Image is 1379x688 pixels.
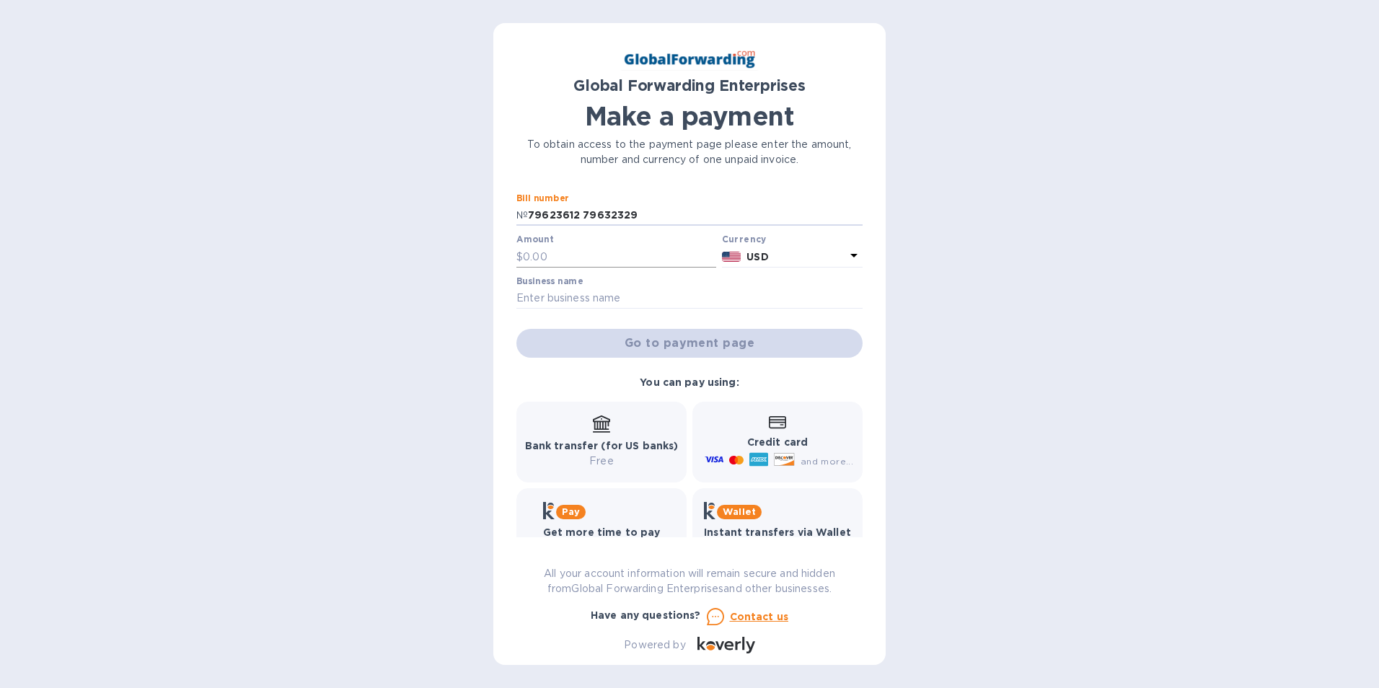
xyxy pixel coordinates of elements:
img: USD [722,252,741,262]
b: Global Forwarding Enterprises [573,76,806,94]
h1: Make a payment [516,101,863,131]
span: and more... [801,456,853,467]
b: You can pay using: [640,376,739,388]
b: Credit card [747,436,808,448]
u: Contact us [730,611,789,622]
b: Instant transfers via Wallet [704,526,851,538]
b: USD [746,251,768,263]
input: Enter bill number [528,205,863,226]
p: To obtain access to the payment page please enter the amount, number and currency of one unpaid i... [516,137,863,167]
b: Currency [722,234,767,244]
b: Pay [562,506,580,517]
label: Bill number [516,194,568,203]
b: Wallet [723,506,756,517]
b: Get more time to pay [543,526,661,538]
input: 0.00 [523,246,716,268]
label: Amount [516,236,553,244]
p: Powered by [624,638,685,653]
p: All your account information will remain secure and hidden from Global Forwarding Enterprises and... [516,566,863,596]
b: Bank transfer (for US banks) [525,440,679,451]
b: Have any questions? [591,609,701,621]
label: Business name [516,277,583,286]
p: $ [516,250,523,265]
p: Free [525,454,679,469]
input: Enter business name [516,288,863,309]
p: № [516,208,528,223]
